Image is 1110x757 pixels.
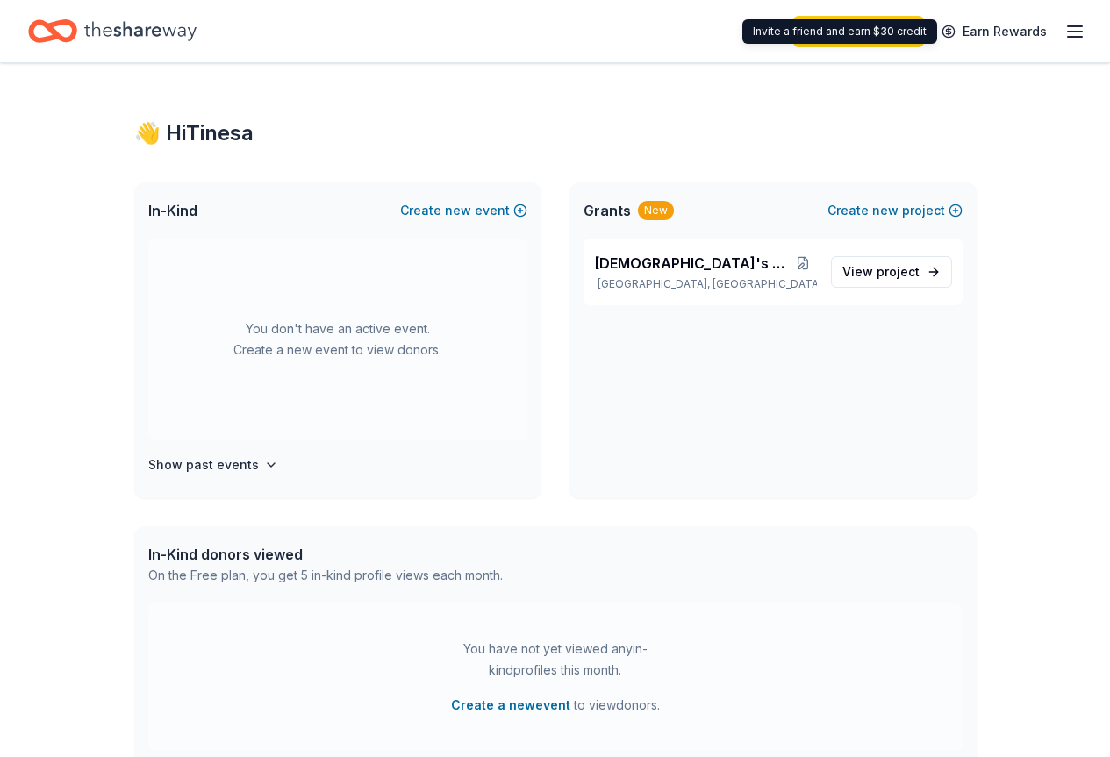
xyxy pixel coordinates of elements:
span: View [842,261,920,282]
a: Start free trial [793,16,924,47]
div: In-Kind donors viewed [148,544,503,565]
span: new [872,200,899,221]
button: Createnewproject [827,200,963,221]
div: 👋 Hi Tinesa [134,119,977,147]
div: New [638,201,674,220]
button: Create a newevent [451,695,570,716]
div: You don't have an active event. Create a new event to view donors. [148,239,527,440]
span: new [445,200,471,221]
div: You have not yet viewed any in-kind profiles this month. [446,639,665,681]
h4: Show past events [148,454,259,475]
button: Show past events [148,454,278,475]
button: Createnewevent [400,200,527,221]
span: Grants [584,200,631,221]
span: In-Kind [148,200,197,221]
div: On the Free plan, you get 5 in-kind profile views each month. [148,565,503,586]
a: View project [831,256,952,288]
p: [GEOGRAPHIC_DATA], [GEOGRAPHIC_DATA] [594,277,817,291]
span: [DEMOGRAPHIC_DATA]'s Girls Rock [594,253,789,274]
a: Earn Rewards [931,16,1057,47]
span: project [877,264,920,279]
span: to view donors . [451,695,660,716]
a: Home [28,11,197,52]
div: Invite a friend and earn $30 credit [742,19,937,44]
